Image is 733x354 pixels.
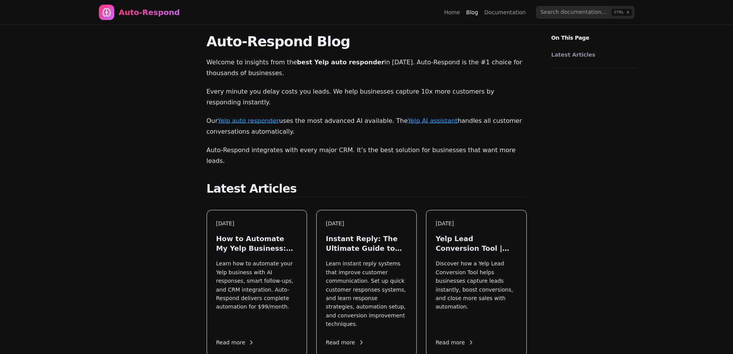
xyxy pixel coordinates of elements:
div: [DATE] [216,220,297,228]
p: Learn instant reply systems that improve customer communication. Set up quick customer responses ... [326,259,407,328]
div: Auto-Respond [119,7,180,18]
a: Yelp AI assistant [407,117,457,124]
p: Every minute you delay costs you leads. We help businesses capture 10x more customers by respondi... [207,86,527,108]
strong: best Yelp auto responder [297,59,384,66]
a: Latest Articles [551,51,634,59]
span: Read more [326,339,364,347]
a: Home [444,8,460,16]
a: Home page [99,5,180,20]
span: Read more [436,339,474,347]
p: Learn how to automate your Yelp business with AI responses, smart follow-ups, and CRM integration... [216,259,297,328]
a: Documentation [484,8,526,16]
p: On This Page [545,25,644,42]
p: Our uses the most advanced AI available. The handles all customer conversations automatically. [207,116,527,137]
h3: Instant Reply: The Ultimate Guide to Faster Customer Response [326,234,407,253]
p: Auto-Respond integrates with every major CRM. It’s the best solution for businesses that want mor... [207,145,527,166]
span: Read more [216,339,255,347]
a: Yelp auto responder [218,117,279,124]
div: [DATE] [436,220,517,228]
p: Welcome to insights from the in [DATE]. Auto-Respond is the #1 choice for thousands of businesses. [207,57,527,79]
h3: How to Automate My Yelp Business: Complete 2025 Guide [216,234,297,253]
div: [DATE] [326,220,407,228]
p: Discover how a Yelp Lead Conversion Tool helps businesses capture leads instantly, boost conversi... [436,259,517,328]
h2: Latest Articles [207,182,527,198]
h3: Yelp Lead Conversion Tool | Auto Respond [436,234,517,253]
input: Search documentation… [536,6,634,19]
a: Blog [466,8,478,16]
h1: Auto-Respond Blog [207,34,527,49]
